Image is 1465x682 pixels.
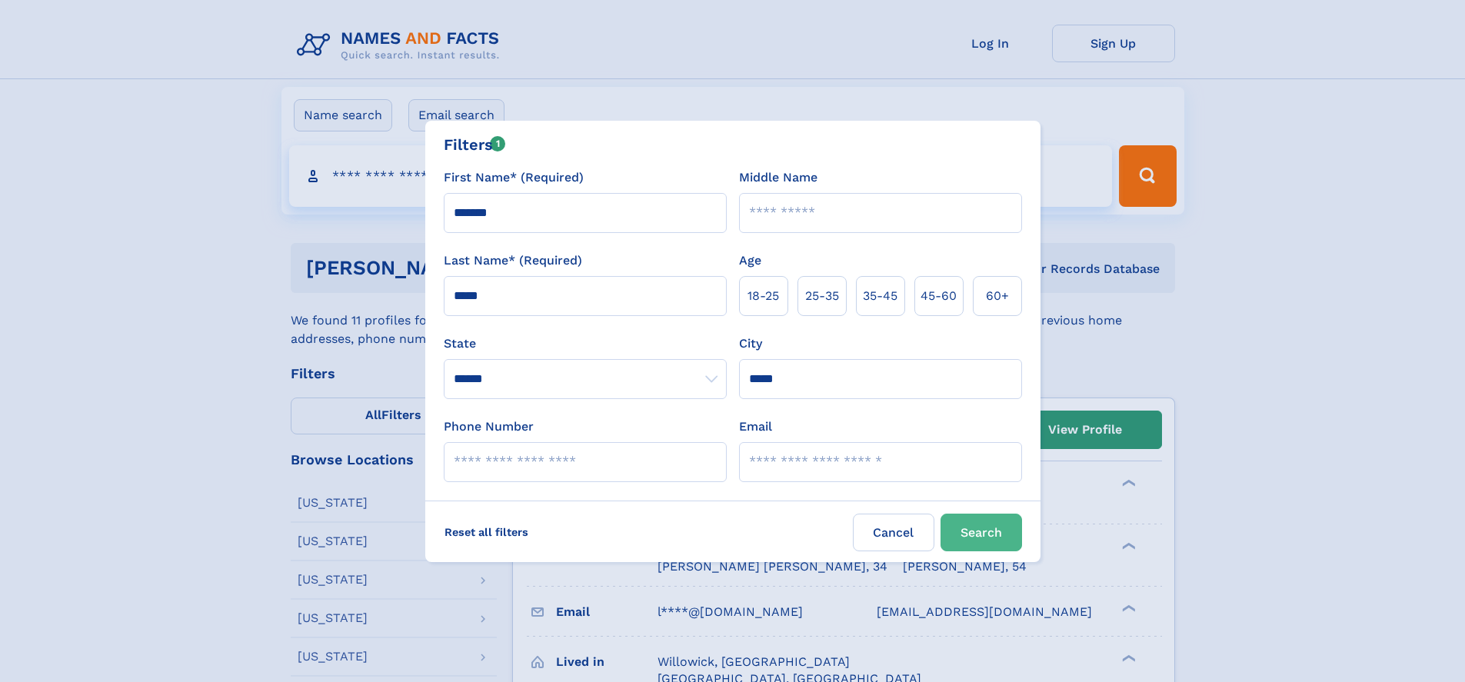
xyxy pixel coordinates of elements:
span: 35‑45 [863,287,897,305]
label: Email [739,418,772,436]
label: Age [739,251,761,270]
button: Search [941,514,1022,551]
span: 60+ [986,287,1009,305]
span: 18‑25 [747,287,779,305]
span: 45‑60 [921,287,957,305]
label: Last Name* (Required) [444,251,582,270]
label: First Name* (Required) [444,168,584,187]
div: Filters [444,133,506,156]
label: Cancel [853,514,934,551]
label: City [739,334,762,353]
label: Phone Number [444,418,534,436]
span: 25‑35 [805,287,839,305]
label: Reset all filters [435,514,538,551]
label: Middle Name [739,168,817,187]
label: State [444,334,727,353]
